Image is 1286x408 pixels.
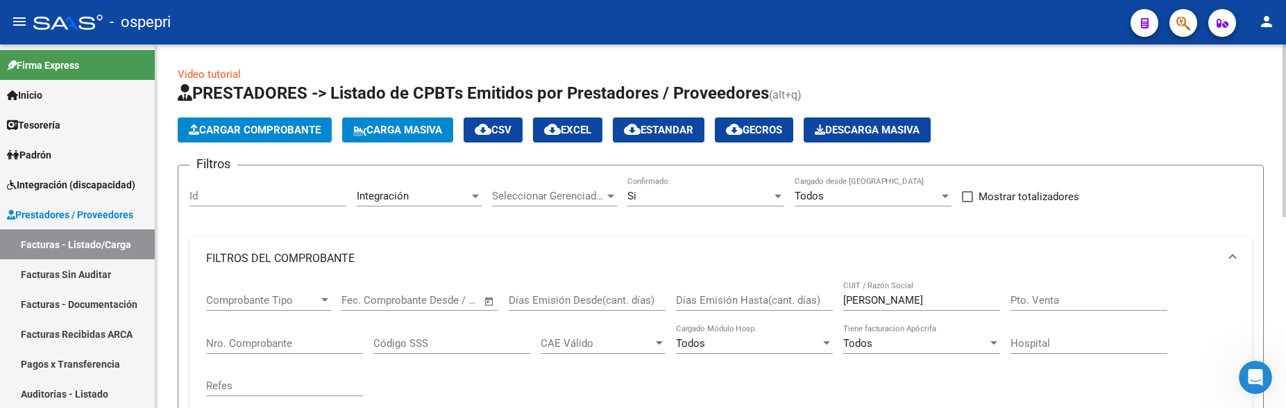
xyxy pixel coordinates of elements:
span: Todos [843,337,872,350]
span: Integración [357,190,409,202]
mat-icon: cloud_download [544,121,561,138]
mat-panel-title: FILTROS DEL COMPROBANTE [206,251,1219,266]
input: Fecha inicio [341,294,398,307]
app-download-masive: Descarga masiva de comprobantes (adjuntos) [804,117,931,142]
span: Cargar Comprobante [189,124,321,136]
span: Seleccionar Gerenciador [492,190,604,202]
span: Todos [676,337,705,350]
mat-icon: menu [11,13,28,30]
span: Prestadores / Proveedores [7,207,133,222]
span: Descarga Masiva [815,124,920,136]
button: Gecros [715,117,793,142]
iframe: Intercom live chat [1239,361,1272,394]
span: Padrón [7,147,51,163]
span: EXCEL [544,124,591,136]
input: Fecha fin [410,294,477,307]
mat-icon: cloud_download [475,121,491,138]
mat-icon: cloud_download [624,121,641,138]
span: Mostrar totalizadores [979,188,1079,205]
span: Todos [795,190,824,202]
mat-icon: person [1258,13,1275,30]
span: Carga Masiva [353,124,442,136]
span: Comprobante Tipo [206,294,319,307]
span: Inicio [7,88,42,103]
span: CSV [475,124,511,136]
h3: Filtros [189,154,237,174]
button: CSV [464,117,523,142]
mat-icon: cloud_download [726,121,743,138]
span: - ospepri [110,7,171,38]
span: Firma Express [7,58,79,73]
span: PRESTADORES -> Listado de CPBTs Emitidos por Prestadores / Proveedores [178,83,769,103]
button: Carga Masiva [342,117,453,142]
span: CAE Válido [541,337,653,350]
span: (alt+q) [769,88,802,101]
span: Si [627,190,636,202]
span: Gecros [726,124,782,136]
a: Video tutorial [178,68,241,81]
span: Estandar [624,124,693,136]
mat-expansion-panel-header: FILTROS DEL COMPROBANTE [189,236,1252,281]
button: Descarga Masiva [804,117,931,142]
span: Tesorería [7,117,60,133]
button: EXCEL [533,117,602,142]
span: Integración (discapacidad) [7,177,135,193]
button: Open calendar [482,293,498,309]
button: Cargar Comprobante [178,117,332,142]
button: Estandar [613,117,704,142]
